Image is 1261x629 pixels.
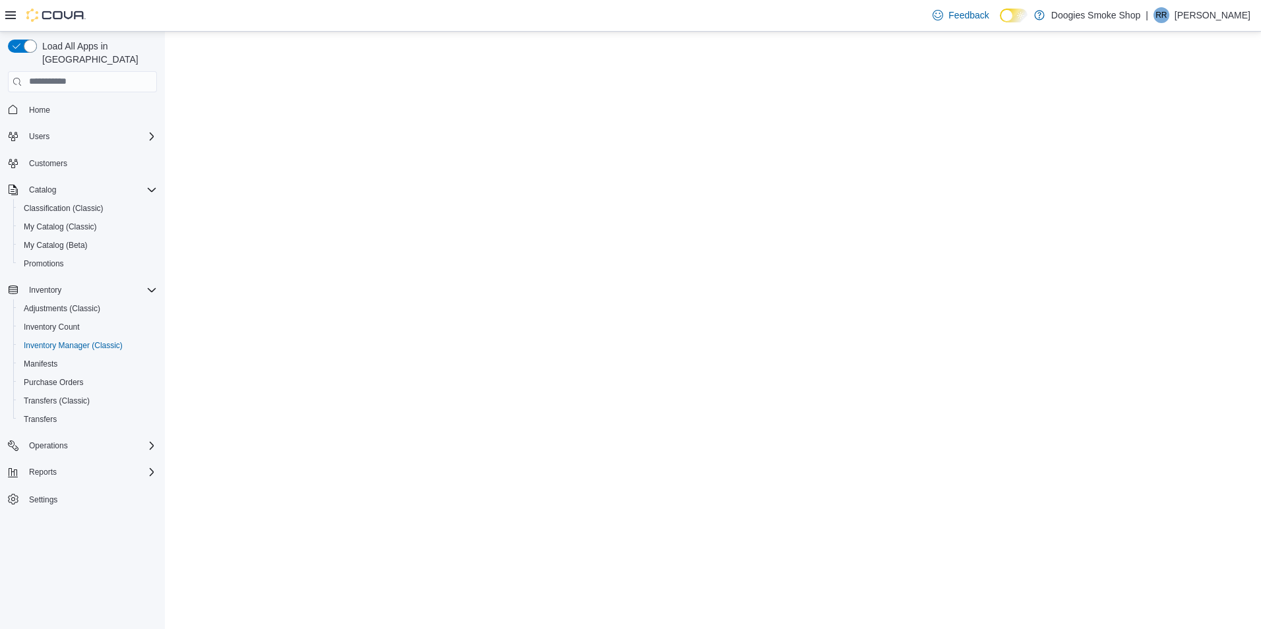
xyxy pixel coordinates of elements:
button: Settings [3,489,162,508]
button: Manifests [13,355,162,373]
span: My Catalog (Beta) [24,240,88,251]
span: Load All Apps in [GEOGRAPHIC_DATA] [37,40,157,66]
button: Promotions [13,255,162,273]
span: Manifests [24,359,57,369]
a: Adjustments (Classic) [18,301,106,316]
span: Users [29,131,49,142]
span: Feedback [948,9,989,22]
p: | [1146,7,1148,23]
span: Reports [24,464,157,480]
span: Operations [24,438,157,454]
button: Classification (Classic) [13,199,162,218]
a: Inventory Manager (Classic) [18,338,128,353]
span: Dark Mode [1000,22,1000,23]
a: Promotions [18,256,69,272]
a: My Catalog (Beta) [18,237,93,253]
button: Transfers (Classic) [13,392,162,410]
span: Purchase Orders [18,374,157,390]
span: Operations [29,440,68,451]
span: Catalog [29,185,56,195]
span: Promotions [24,258,64,269]
span: Customers [24,155,157,171]
button: Catalog [3,181,162,199]
span: Settings [24,491,157,507]
a: Feedback [927,2,994,28]
span: Manifests [18,356,157,372]
button: Inventory [24,282,67,298]
span: Adjustments (Classic) [24,303,100,314]
button: Inventory [3,281,162,299]
span: Inventory Count [18,319,157,335]
a: Customers [24,156,73,171]
span: Transfers (Classic) [24,396,90,406]
span: Inventory [24,282,157,298]
span: Transfers (Classic) [18,393,157,409]
button: Reports [24,464,62,480]
span: Customers [29,158,67,169]
a: My Catalog (Classic) [18,219,102,235]
span: My Catalog (Classic) [18,219,157,235]
input: Dark Mode [1000,9,1028,22]
button: My Catalog (Beta) [13,236,162,255]
button: Operations [3,436,162,455]
a: Transfers [18,411,62,427]
nav: Complex example [8,95,157,543]
p: Doogies Smoke Shop [1051,7,1140,23]
a: Transfers (Classic) [18,393,95,409]
button: Reports [3,463,162,481]
span: Home [24,102,157,118]
span: Transfers [24,414,57,425]
a: Purchase Orders [18,374,89,390]
span: RR [1155,7,1167,23]
a: Manifests [18,356,63,372]
span: Reports [29,467,57,477]
div: Ryan Redeye [1153,7,1169,23]
button: Purchase Orders [13,373,162,392]
span: Home [29,105,50,115]
span: Settings [29,494,57,505]
button: Users [3,127,162,146]
button: Inventory Manager (Classic) [13,336,162,355]
span: My Catalog (Classic) [24,222,97,232]
button: Home [3,100,162,119]
a: Settings [24,492,63,508]
span: Inventory [29,285,61,295]
button: Inventory Count [13,318,162,336]
span: Catalog [24,182,157,198]
span: Users [24,129,157,144]
p: [PERSON_NAME] [1175,7,1250,23]
span: Purchase Orders [24,377,84,388]
button: My Catalog (Classic) [13,218,162,236]
button: Operations [24,438,73,454]
span: Inventory Manager (Classic) [24,340,123,351]
span: Inventory Manager (Classic) [18,338,157,353]
button: Transfers [13,410,162,429]
button: Catalog [24,182,61,198]
span: Inventory Count [24,322,80,332]
button: Customers [3,154,162,173]
img: Cova [26,9,86,22]
span: Promotions [18,256,157,272]
span: Classification (Classic) [24,203,104,214]
button: Users [24,129,55,144]
a: Home [24,102,55,118]
a: Classification (Classic) [18,200,109,216]
a: Inventory Count [18,319,85,335]
span: Classification (Classic) [18,200,157,216]
span: Transfers [18,411,157,427]
span: My Catalog (Beta) [18,237,157,253]
button: Adjustments (Classic) [13,299,162,318]
span: Adjustments (Classic) [18,301,157,316]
